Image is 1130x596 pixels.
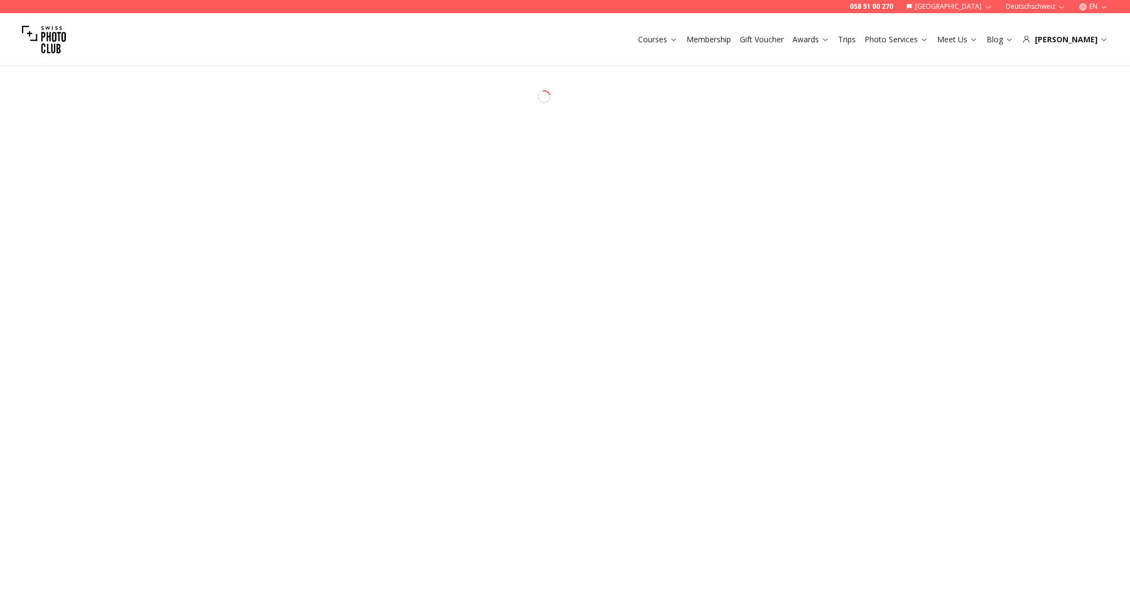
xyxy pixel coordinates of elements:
[933,32,982,47] button: Meet Us
[838,34,856,45] a: Trips
[740,34,784,45] a: Gift Voucher
[1022,34,1108,45] div: [PERSON_NAME]
[860,32,933,47] button: Photo Services
[865,34,928,45] a: Photo Services
[735,32,788,47] button: Gift Voucher
[937,34,978,45] a: Meet Us
[834,32,860,47] button: Trips
[638,34,678,45] a: Courses
[987,34,1013,45] a: Blog
[982,32,1018,47] button: Blog
[634,32,682,47] button: Courses
[850,2,893,11] a: 058 51 00 270
[793,34,829,45] a: Awards
[682,32,735,47] button: Membership
[22,18,66,62] img: Swiss photo club
[686,34,731,45] a: Membership
[788,32,834,47] button: Awards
